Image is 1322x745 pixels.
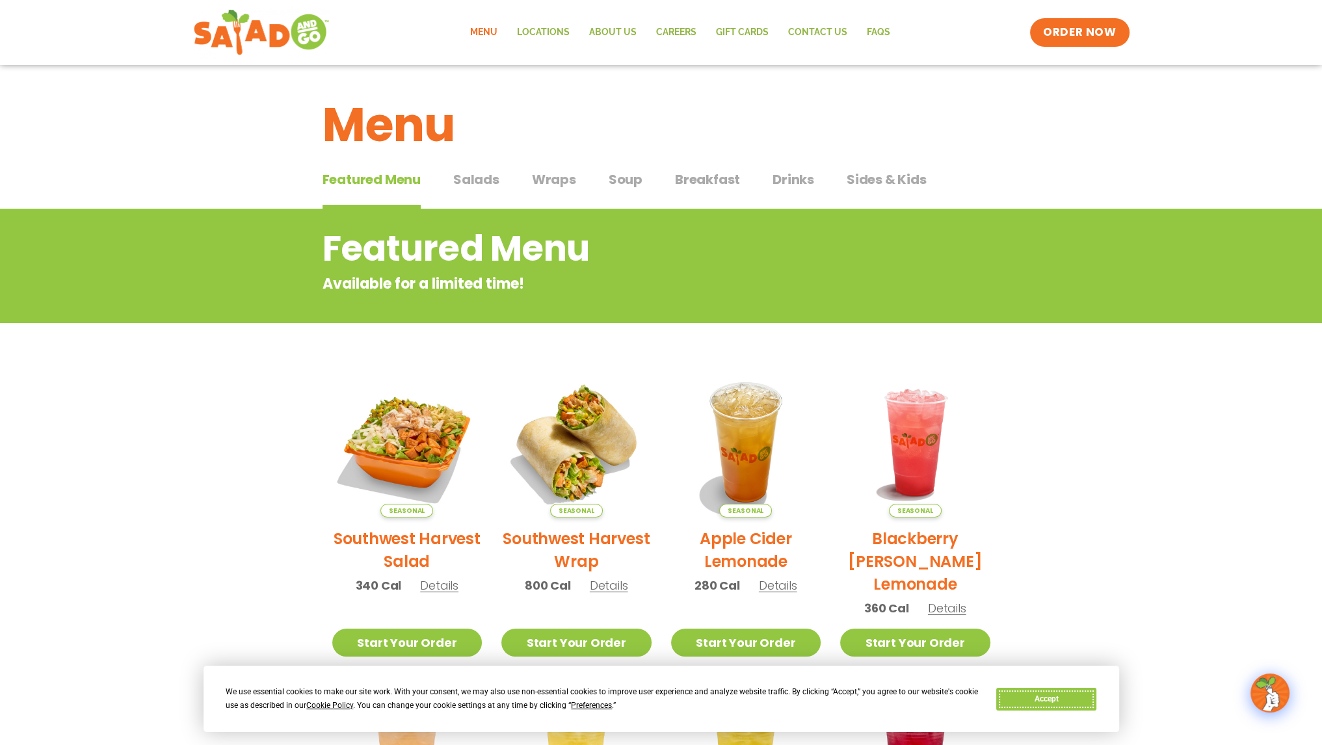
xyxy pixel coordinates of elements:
[501,629,652,657] a: Start Your Order
[671,629,821,657] a: Start Your Order
[759,577,797,594] span: Details
[671,367,821,517] img: Product photo for Apple Cider Lemonade
[671,527,821,573] h2: Apple Cider Lemonade
[380,504,433,517] span: Seasonal
[706,18,778,47] a: GIFT CARDS
[460,18,900,47] nav: Menu
[550,504,603,517] span: Seasonal
[226,685,981,712] div: We use essential cookies to make our site work. With your consent, we may also use non-essential ...
[420,577,458,594] span: Details
[719,504,772,517] span: Seasonal
[323,273,895,294] p: Available for a limited time!
[332,527,483,573] h2: Southwest Harvest Salad
[356,577,402,594] span: 340 Cal
[193,7,330,59] img: new-SAG-logo-768×292
[1043,25,1116,40] span: ORDER NOW
[501,367,652,517] img: Product photo for Southwest Harvest Wrap
[323,90,1000,160] h1: Menu
[525,577,571,594] span: 800 Cal
[778,18,857,47] a: Contact Us
[323,222,895,275] h2: Featured Menu
[204,666,1119,732] div: Cookie Consent Prompt
[840,629,990,657] a: Start Your Order
[675,170,740,189] span: Breakfast
[1252,675,1288,711] img: wpChatIcon
[306,701,353,710] span: Cookie Policy
[864,599,909,617] span: 360 Cal
[590,577,628,594] span: Details
[501,527,652,573] h2: Southwest Harvest Wrap
[857,18,900,47] a: FAQs
[571,701,612,710] span: Preferences
[646,18,706,47] a: Careers
[332,367,483,517] img: Product photo for Southwest Harvest Salad
[694,577,740,594] span: 280 Cal
[579,18,646,47] a: About Us
[996,688,1096,711] button: Accept
[1030,18,1129,47] a: ORDER NOW
[460,18,507,47] a: Menu
[323,170,421,189] span: Featured Menu
[840,527,990,595] h2: Blackberry [PERSON_NAME] Lemonade
[609,170,642,189] span: Soup
[507,18,579,47] a: Locations
[453,170,499,189] span: Salads
[889,504,942,517] span: Seasonal
[332,629,483,657] a: Start Your Order
[840,367,990,517] img: Product photo for Blackberry Bramble Lemonade
[928,600,966,616] span: Details
[773,170,814,189] span: Drinks
[847,170,927,189] span: Sides & Kids
[323,165,1000,209] div: Tabbed content
[532,170,576,189] span: Wraps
